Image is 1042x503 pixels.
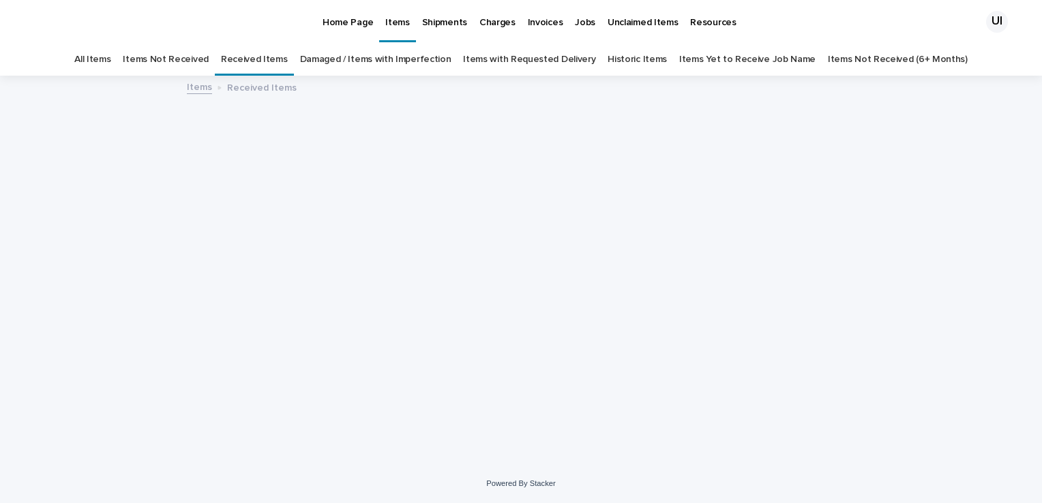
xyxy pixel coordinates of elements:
a: Items [187,78,212,94]
a: Powered By Stacker [486,479,555,487]
a: Damaged / Items with Imperfection [300,44,451,76]
a: Historic Items [608,44,667,76]
p: Received Items [227,79,297,94]
a: Items Yet to Receive Job Name [679,44,816,76]
a: Items with Requested Delivery [463,44,595,76]
a: Received Items [221,44,288,76]
div: UI [986,11,1008,33]
a: Items Not Received (6+ Months) [828,44,968,76]
a: Items Not Received [123,44,208,76]
a: All Items [74,44,110,76]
